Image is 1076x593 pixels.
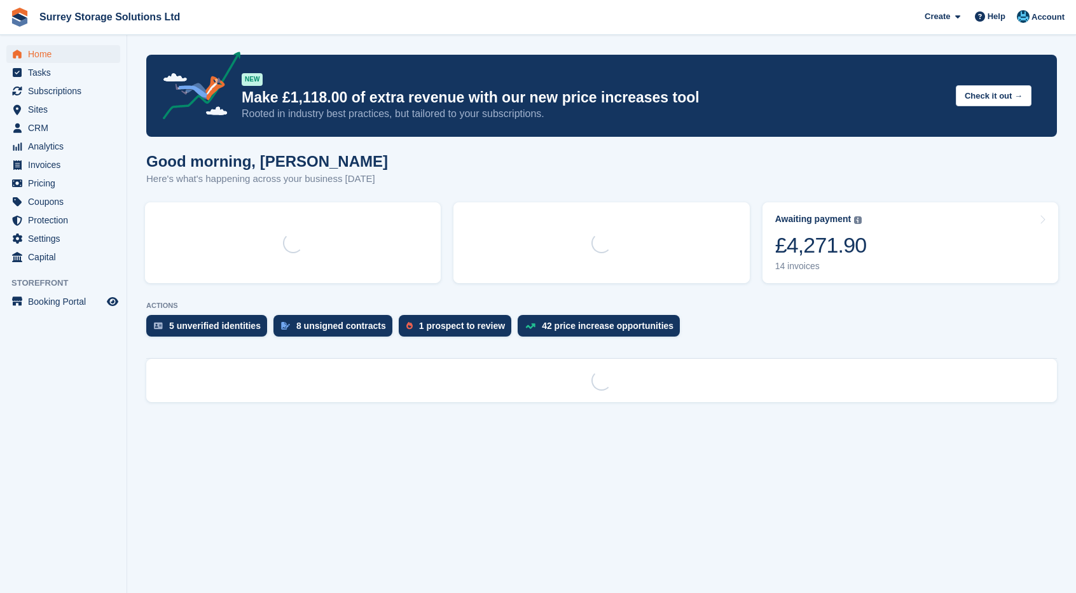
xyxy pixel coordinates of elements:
[242,107,946,121] p: Rooted in industry best practices, but tailored to your subscriptions.
[105,294,120,309] a: Preview store
[28,248,104,266] span: Capital
[6,64,120,81] a: menu
[854,216,862,224] img: icon-info-grey-7440780725fd019a000dd9b08b2336e03edf1995a4989e88bcd33f0948082b44.svg
[956,85,1031,106] button: Check it out →
[775,261,867,272] div: 14 invoices
[28,101,104,118] span: Sites
[6,119,120,137] a: menu
[28,293,104,310] span: Booking Portal
[11,277,127,290] span: Storefront
[518,315,686,343] a: 42 price increase opportunities
[762,202,1058,283] a: Awaiting payment £4,271.90 14 invoices
[146,315,273,343] a: 5 unverified identities
[10,8,29,27] img: stora-icon-8386f47178a22dfd0bd8f6a31ec36ba5ce8667c1dd55bd0f319d3a0aa187defe.svg
[1017,10,1030,23] img: Sonny Harverson
[6,193,120,211] a: menu
[6,101,120,118] a: menu
[34,6,185,27] a: Surrey Storage Solutions Ltd
[28,230,104,248] span: Settings
[146,153,388,170] h1: Good morning, [PERSON_NAME]
[925,10,950,23] span: Create
[6,293,120,310] a: menu
[542,321,673,331] div: 42 price increase opportunities
[28,64,104,81] span: Tasks
[6,137,120,155] a: menu
[28,119,104,137] span: CRM
[296,321,386,331] div: 8 unsigned contracts
[988,10,1005,23] span: Help
[28,211,104,229] span: Protection
[154,322,163,330] img: verify_identity-adf6edd0f0f0b5bbfe63781bf79b02c33cf7c696d77639b501bdc392416b5a36.svg
[406,322,413,330] img: prospect-51fa495bee0391a8d652442698ab0144808aea92771e9ea1ae160a38d050c398.svg
[6,82,120,100] a: menu
[6,211,120,229] a: menu
[525,323,535,329] img: price_increase_opportunities-93ffe204e8149a01c8c9dc8f82e8f89637d9d84a8eef4429ea346261dce0b2c0.svg
[419,321,505,331] div: 1 prospect to review
[273,315,399,343] a: 8 unsigned contracts
[6,174,120,192] a: menu
[775,214,852,225] div: Awaiting payment
[146,302,1057,310] p: ACTIONS
[1031,11,1065,24] span: Account
[28,156,104,174] span: Invoices
[242,73,263,86] div: NEW
[281,322,290,330] img: contract_signature_icon-13c848040528278c33f63329250d36e43548de30e8caae1d1a13099fd9432cc5.svg
[6,230,120,248] a: menu
[28,82,104,100] span: Subscriptions
[28,174,104,192] span: Pricing
[6,45,120,63] a: menu
[146,172,388,186] p: Here's what's happening across your business [DATE]
[152,52,241,124] img: price-adjustments-announcement-icon-8257ccfd72463d97f412b2fc003d46551f7dbcb40ab6d574587a9cd5c0d94...
[6,156,120,174] a: menu
[399,315,518,343] a: 1 prospect to review
[28,193,104,211] span: Coupons
[6,248,120,266] a: menu
[775,232,867,258] div: £4,271.90
[169,321,261,331] div: 5 unverified identities
[242,88,946,107] p: Make £1,118.00 of extra revenue with our new price increases tool
[28,137,104,155] span: Analytics
[28,45,104,63] span: Home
